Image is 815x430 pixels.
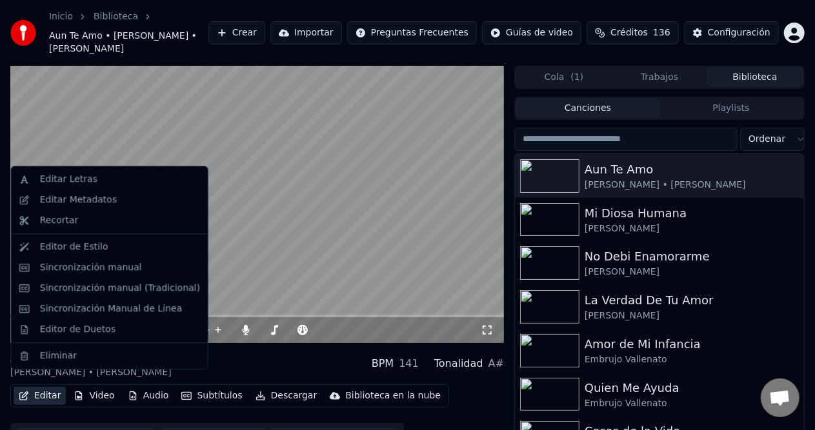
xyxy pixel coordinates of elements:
div: Sincronización manual [40,261,142,274]
div: Editor de Estilo [40,240,108,253]
a: Biblioteca [94,10,138,23]
button: Descargar [250,387,323,405]
button: Editar [14,387,66,405]
span: 136 [653,26,670,39]
div: Sincronización Manual de Línea [40,302,183,315]
div: [PERSON_NAME] • [PERSON_NAME] [10,366,172,379]
div: Sincronización manual (Tradicional) [40,282,200,295]
button: Playlists [659,99,803,117]
nav: breadcrumb [49,10,208,55]
div: Embrujo Vallenato [585,353,799,366]
button: Preguntas Frecuentes [347,21,477,44]
button: Biblioteca [707,68,803,86]
div: Editar Metadatos [40,193,117,206]
button: Importar [270,21,342,44]
div: Biblioteca en la nube [345,389,441,402]
span: ( 1 ) [570,71,583,84]
div: Amor de Mi Infancia [585,335,799,353]
div: Eliminar [40,349,77,362]
div: Editar Letras [40,173,97,186]
button: Audio [123,387,174,405]
div: [PERSON_NAME] • [PERSON_NAME] [585,179,799,191]
div: A# [488,356,504,371]
div: Quien Me Ayuda [585,379,799,397]
button: Crear [208,21,265,44]
button: Configuración [684,21,779,44]
div: Recortar [40,214,79,227]
button: Canciones [516,99,659,117]
div: [PERSON_NAME] [585,309,799,322]
div: Tonalidad [434,356,483,371]
div: Aun Te Amo [585,161,799,179]
div: La Verdad De Tu Amor [585,291,799,309]
div: Mi Diosa Humana [585,204,799,222]
img: youka [10,20,36,46]
div: No Debi Enamorarme [585,248,799,266]
span: Créditos [610,26,648,39]
div: Configuración [708,26,770,39]
button: Guías de video [482,21,581,44]
div: Editor de Duetos [40,323,116,336]
span: Ordenar [749,133,785,146]
div: Embrujo Vallenato [585,397,799,410]
button: Cola [516,68,612,86]
div: [PERSON_NAME] [585,222,799,235]
span: Aun Te Amo • [PERSON_NAME] • [PERSON_NAME] [49,30,208,55]
button: Créditos136 [587,21,679,44]
div: BPM [372,356,394,371]
div: Chat abierto [761,378,800,417]
button: Trabajos [612,68,707,86]
button: Video [68,387,119,405]
div: 141 [399,356,419,371]
div: [PERSON_NAME] [585,266,799,279]
a: Inicio [49,10,73,23]
button: Subtítulos [176,387,247,405]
